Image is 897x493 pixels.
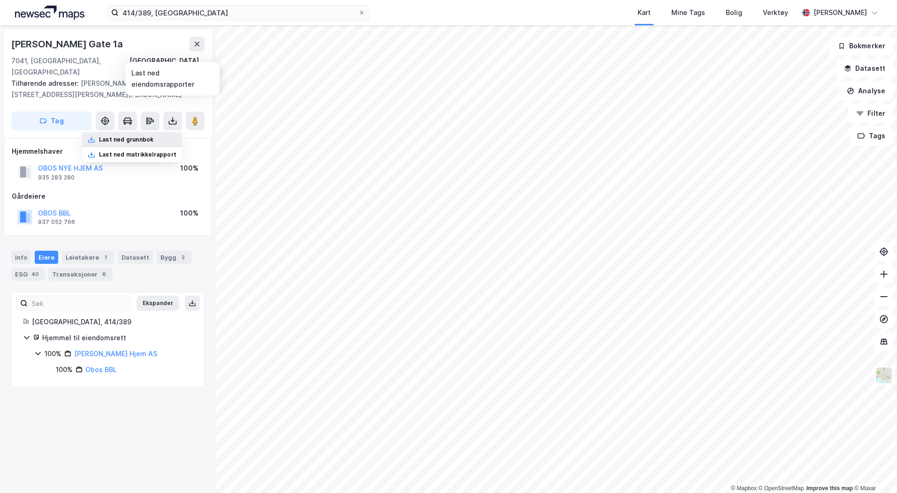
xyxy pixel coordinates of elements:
[178,253,188,262] div: 2
[11,55,129,78] div: 7041, [GEOGRAPHIC_DATA], [GEOGRAPHIC_DATA]
[11,79,81,87] span: Tilhørende adresser:
[157,251,191,264] div: Bygg
[875,366,893,384] img: Z
[101,253,110,262] div: 1
[85,366,117,373] a: Obos BBL
[15,6,84,20] img: logo.a4113a55bc3d86da70a041830d287a7e.svg
[42,332,193,344] div: Hjemmel til eiendomsrett
[45,348,61,359] div: 100%
[850,448,897,493] div: Kontrollprogram for chat
[180,163,198,174] div: 100%
[118,251,153,264] div: Datasett
[32,316,193,328] div: [GEOGRAPHIC_DATA], 414/389
[99,151,176,158] div: Last ned matrikkelrapport
[11,37,125,52] div: [PERSON_NAME] Gate 1a
[99,269,109,279] div: 6
[38,174,75,181] div: 935 283 280
[30,269,41,279] div: 40
[180,208,198,219] div: 100%
[119,6,358,20] input: Søk på adresse, matrikkel, gårdeiere, leietakere eller personer
[731,485,757,492] a: Mapbox
[11,78,197,100] div: [PERSON_NAME] Gate [STREET_ADDRESS][PERSON_NAME][PERSON_NAME]
[671,7,705,18] div: Mine Tags
[11,251,31,264] div: Info
[813,7,867,18] div: [PERSON_NAME]
[35,251,58,264] div: Eiere
[74,350,157,358] a: [PERSON_NAME] Hjem AS
[28,296,130,310] input: Søk
[848,104,893,123] button: Filter
[48,268,113,281] div: Transaksjoner
[763,7,788,18] div: Verktøy
[38,218,75,226] div: 937 052 766
[11,268,45,281] div: ESG
[638,7,651,18] div: Kart
[99,136,153,143] div: Last ned grunnbok
[850,127,893,145] button: Tags
[806,485,853,492] a: Improve this map
[129,55,205,78] div: [GEOGRAPHIC_DATA], 414/389
[11,112,92,130] button: Tag
[726,7,742,18] div: Bolig
[836,59,893,78] button: Datasett
[759,485,804,492] a: OpenStreetMap
[850,448,897,493] iframe: Chat Widget
[839,82,893,100] button: Analyse
[62,251,114,264] div: Leietakere
[137,296,179,311] button: Ekspander
[12,191,204,202] div: Gårdeiere
[830,37,893,55] button: Bokmerker
[12,146,204,157] div: Hjemmelshaver
[56,364,73,375] div: 100%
